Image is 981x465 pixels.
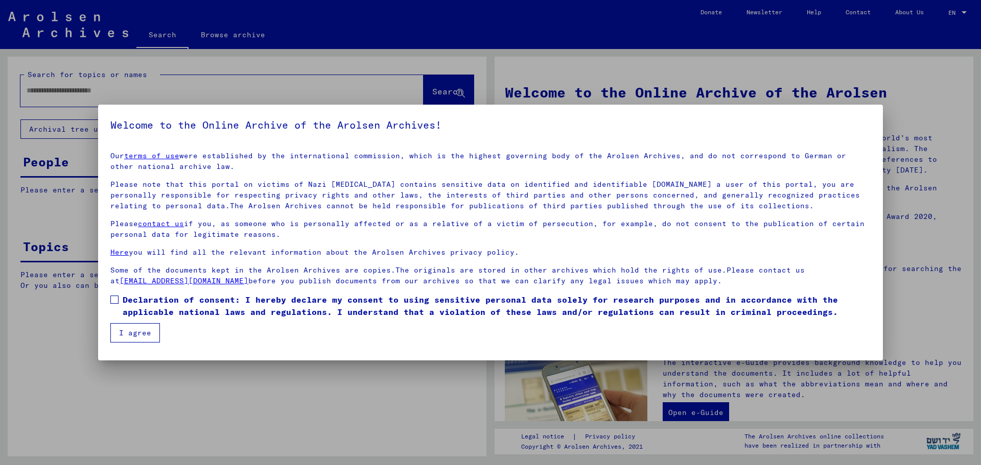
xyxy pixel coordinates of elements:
a: contact us [138,219,184,228]
a: Here [110,248,129,257]
a: terms of use [124,151,179,160]
p: Please if you, as someone who is personally affected or as a relative of a victim of persecution,... [110,218,871,240]
p: Some of the documents kept in the Arolsen Archives are copies.The originals are stored in other a... [110,265,871,286]
a: [EMAIL_ADDRESS][DOMAIN_NAME] [120,276,248,285]
p: you will find all the relevant information about the Arolsen Archives privacy policy. [110,247,871,258]
p: Please note that this portal on victims of Nazi [MEDICAL_DATA] contains sensitive data on identif... [110,179,871,211]
button: I agree [110,323,160,342]
p: Our were established by the international commission, which is the highest governing body of the ... [110,151,871,172]
h5: Welcome to the Online Archive of the Arolsen Archives! [110,117,871,133]
span: Declaration of consent: I hereby declare my consent to using sensitive personal data solely for r... [123,293,871,318]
